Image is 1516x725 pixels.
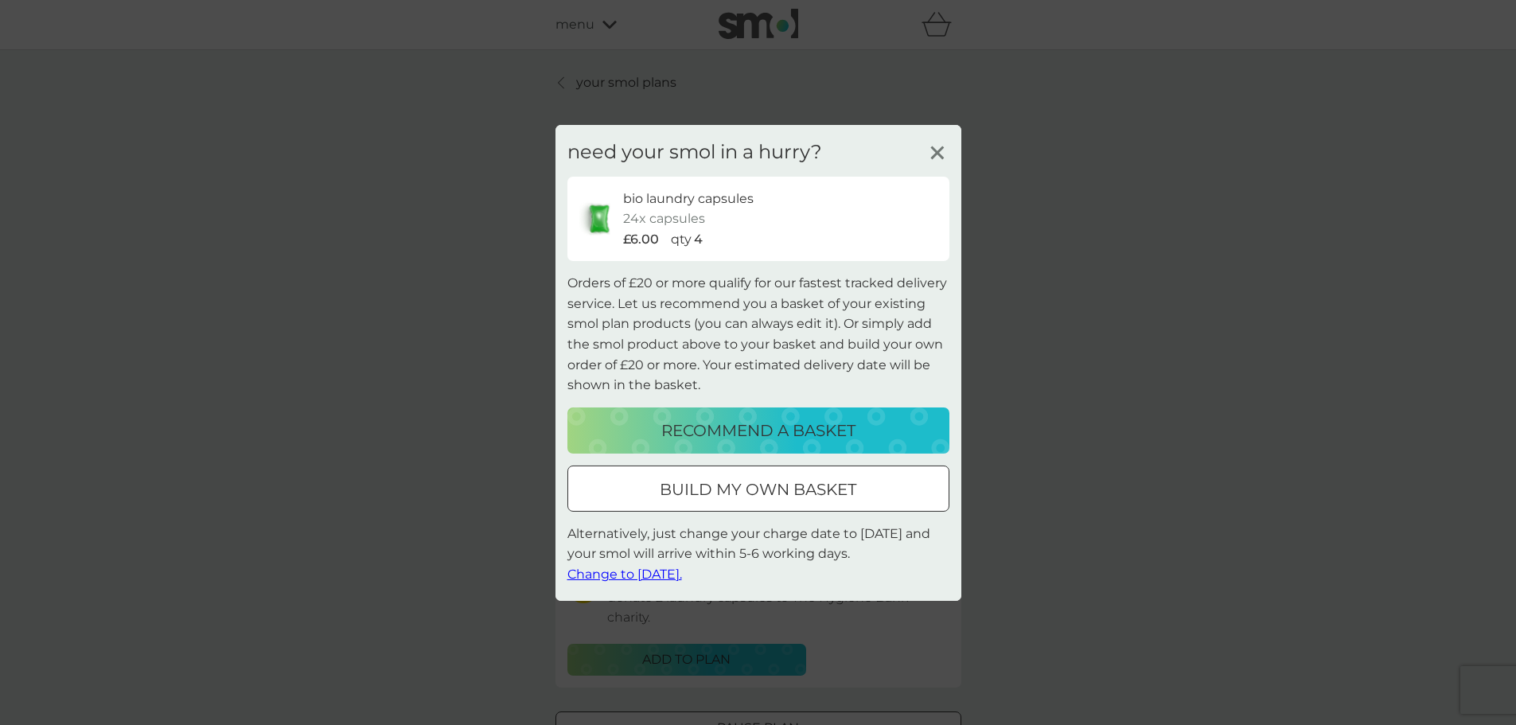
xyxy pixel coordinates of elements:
button: build my own basket [567,466,949,512]
p: Orders of £20 or more qualify for our fastest tracked delivery service. Let us recommend you a ba... [567,273,949,396]
p: recommend a basket [661,418,855,443]
p: build my own basket [660,477,856,502]
p: Alternatively, just change your charge date to [DATE] and your smol will arrive within 5-6 workin... [567,524,949,585]
button: recommend a basket [567,407,949,454]
span: Change to [DATE]. [567,567,682,582]
h3: need your smol in a hurry? [567,140,822,163]
button: Change to [DATE]. [567,564,682,585]
p: 4 [694,229,703,250]
p: 24x capsules [623,209,705,229]
p: £6.00 [623,229,659,250]
p: qty [671,229,692,250]
p: bio laundry capsules [623,188,754,209]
